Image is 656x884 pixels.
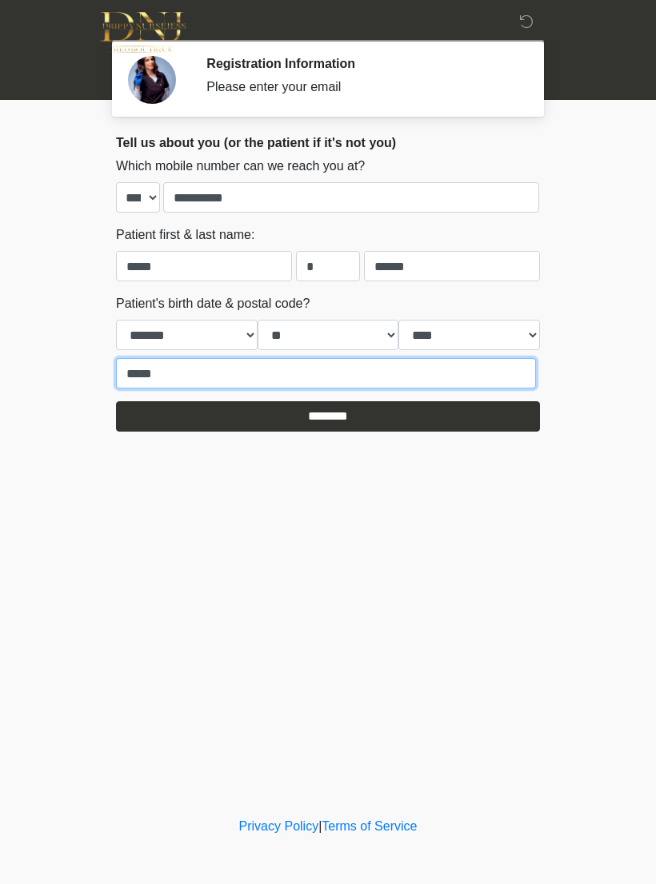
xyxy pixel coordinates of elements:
a: Terms of Service [322,819,417,833]
a: Privacy Policy [239,819,319,833]
h2: Tell us about you (or the patient if it's not you) [116,135,540,150]
img: DNJ Med Boutique Logo [100,12,186,53]
label: Patient first & last name: [116,225,254,245]
a: | [318,819,322,833]
img: Agent Avatar [128,56,176,104]
label: Which mobile number can we reach you at? [116,157,365,176]
div: Please enter your email [206,78,516,97]
label: Patient's birth date & postal code? [116,294,310,313]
